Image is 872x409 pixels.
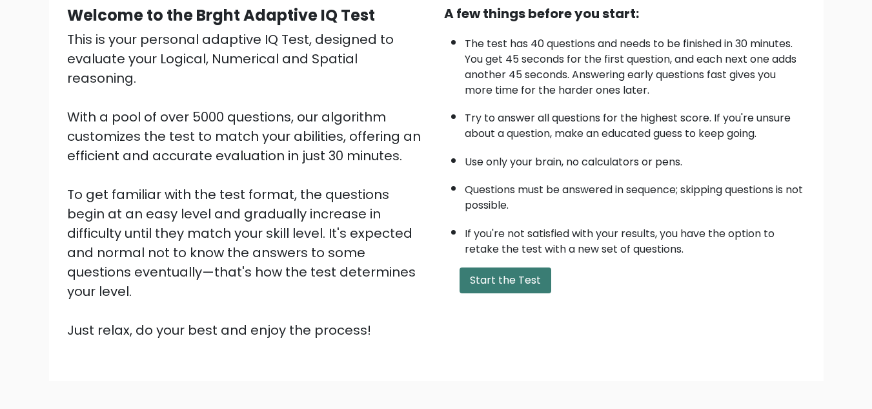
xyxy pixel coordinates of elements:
li: If you're not satisfied with your results, you have the option to retake the test with a new set ... [465,220,806,257]
button: Start the Test [460,267,551,293]
div: This is your personal adaptive IQ Test, designed to evaluate your Logical, Numerical and Spatial ... [67,30,429,340]
li: Try to answer all questions for the highest score. If you're unsure about a question, make an edu... [465,104,806,142]
li: The test has 40 questions and needs to be finished in 30 minutes. You get 45 seconds for the firs... [465,30,806,98]
div: A few things before you start: [444,4,806,23]
b: Welcome to the Brght Adaptive IQ Test [67,5,375,26]
li: Use only your brain, no calculators or pens. [465,148,806,170]
li: Questions must be answered in sequence; skipping questions is not possible. [465,176,806,213]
